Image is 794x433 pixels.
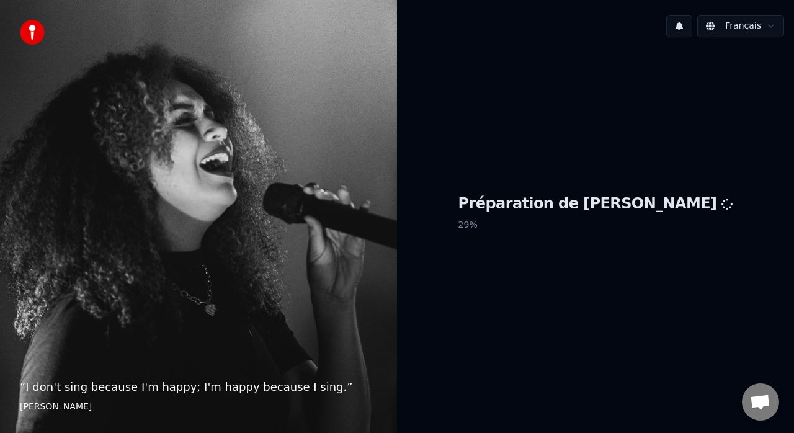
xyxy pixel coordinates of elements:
[458,194,733,214] h1: Préparation de [PERSON_NAME]
[742,383,779,421] div: Open chat
[458,214,733,236] p: 29 %
[20,378,377,396] p: “ I don't sing because I'm happy; I'm happy because I sing. ”
[20,401,377,413] footer: [PERSON_NAME]
[20,20,45,45] img: youka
